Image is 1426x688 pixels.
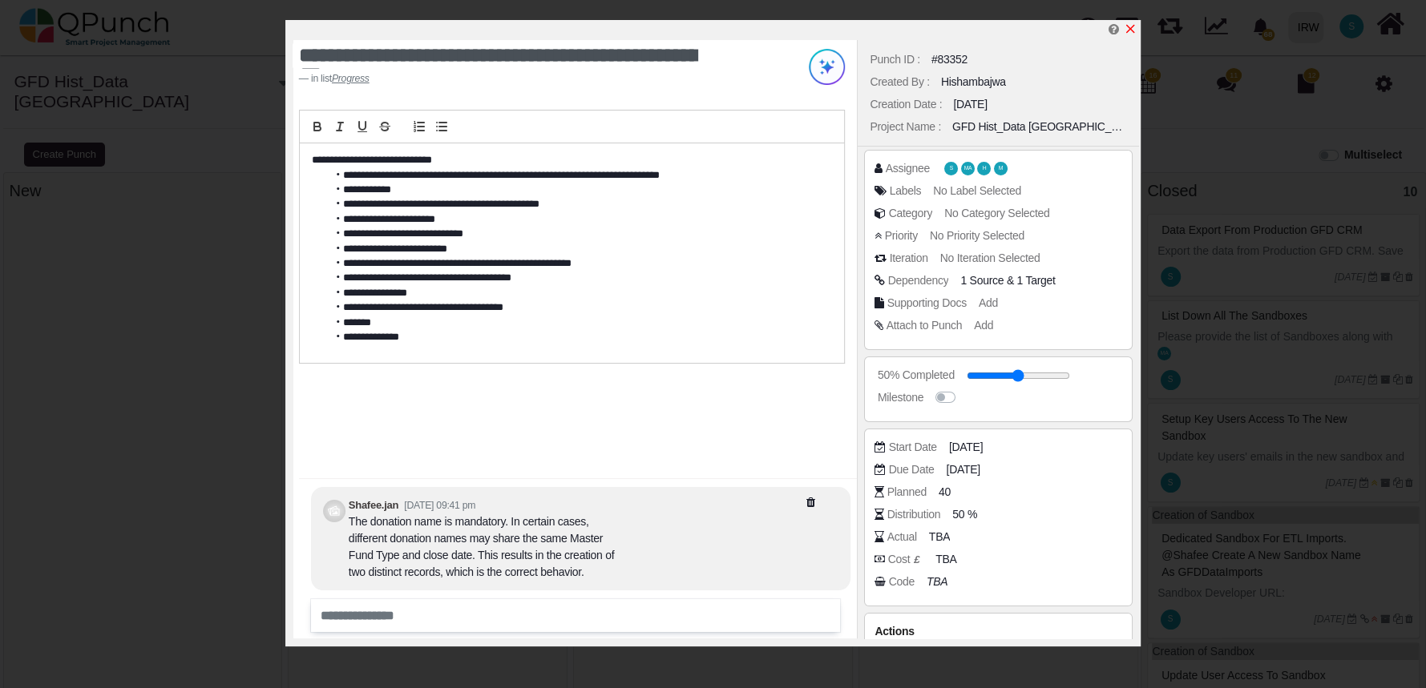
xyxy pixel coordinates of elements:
span: [DATE] [949,439,983,456]
svg: x [1124,22,1137,35]
div: Start Date [889,439,937,456]
span: TBA [929,529,950,545]
u: Progress [332,73,370,84]
span: <div class="badge badge-secondary"> Sign Off FS</div> [1017,274,1056,287]
div: [DATE] [953,96,987,113]
b: Shafee.jan [349,499,398,511]
div: Labels [890,183,922,199]
span: Mahmood Ashraf [961,162,975,175]
div: Iteration [890,250,928,267]
span: H [983,166,987,171]
span: No Label Selected [933,184,1021,197]
span: 50 % [952,506,977,523]
span: Shafee.jan [944,162,958,175]
div: Punch ID : [870,51,920,68]
small: [DATE] 09:41 pm [404,500,475,511]
div: Planned [887,484,927,501]
i: Help [1108,23,1118,35]
span: Add [974,319,993,332]
span: No Priority Selected [930,229,1024,242]
div: Hishambajwa [941,74,1006,91]
i: TBA [927,575,947,588]
cite: Source Title [332,73,370,84]
div: Distribution [887,506,941,523]
span: No Iteration Selected [940,251,1040,264]
span: Add [979,296,998,309]
div: GFD Hist_Data [GEOGRAPHIC_DATA] [952,119,1127,135]
div: Project Name : [870,119,941,135]
div: Assignee [886,160,930,177]
div: Milestone [878,389,923,406]
span: 40 [939,484,951,501]
img: Try writing with AI [809,49,845,85]
span: [DATE] [947,461,980,478]
a: x [1124,22,1137,36]
span: No Category Selected [944,207,1049,219]
div: 50% Completed [878,367,955,384]
b: £ [914,553,919,565]
div: Due Date [889,461,935,478]
div: Priority [885,227,918,244]
footer: in list [299,71,750,86]
span: Hishambajwa [977,162,991,175]
span: & [960,272,1055,289]
div: Code [889,573,915,590]
div: Creation Date : [870,96,942,113]
div: Created By : [870,74,929,91]
span: Muhammad.shoaib [994,162,1008,175]
span: MA [964,166,972,171]
div: Supporting Docs [887,295,967,312]
div: Actual [887,529,917,545]
div: Category [889,205,933,222]
div: Dependency [888,272,949,289]
span: Actions [875,625,914,638]
div: The donation name is mandatory. In certain cases, different donation names may share the same Mas... [349,513,629,581]
div: #83352 [931,51,967,68]
span: TBA [935,551,956,568]
div: Attach to Punch [887,317,963,334]
span: <div class="badge badge-secondary"> Data validation post production import FS</div> [960,274,1004,287]
div: Cost [888,551,924,568]
span: S [950,166,953,171]
span: M [999,166,1003,171]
